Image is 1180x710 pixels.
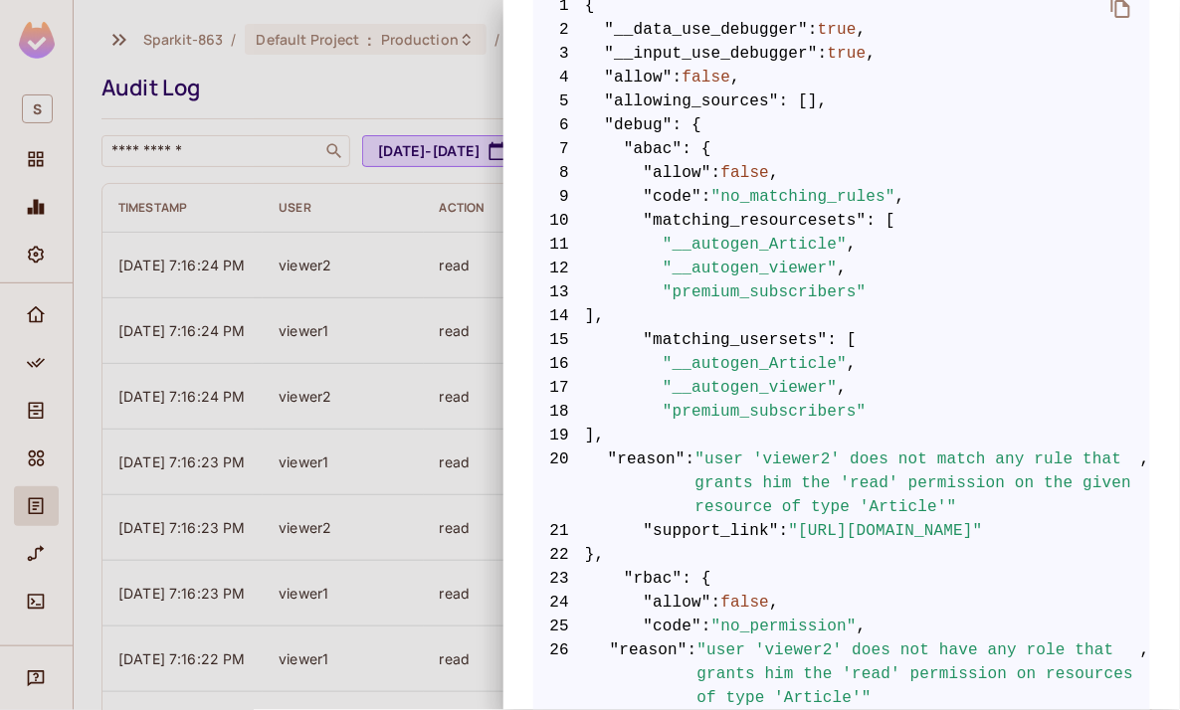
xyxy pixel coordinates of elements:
span: ], [533,304,1150,328]
span: , [847,233,857,257]
span: 23 [533,567,585,591]
span: "__autogen_Article" [663,352,847,376]
span: : [688,638,697,710]
span: "__autogen_Article" [663,233,847,257]
span: "allow" [605,66,673,89]
span: : [686,447,695,519]
span: : { [683,567,711,591]
span: 24 [533,591,585,615]
span: : { [683,137,711,161]
span: , [847,352,857,376]
span: , [867,42,877,66]
span: : [], [779,89,828,113]
span: "user 'viewer2' does not have any role that grants him the 'read' permission on resources of type... [697,638,1141,710]
span: false [721,591,770,615]
span: 21 [533,519,585,543]
span: : [ [828,328,857,352]
span: : [701,185,711,209]
span: : [808,18,818,42]
span: 6 [533,113,585,137]
span: 2 [533,18,585,42]
span: , [838,257,848,280]
span: "user 'viewer2' does not match any rule that grants him the 'read' permission on the given resour... [695,447,1141,519]
span: "[URL][DOMAIN_NAME]" [789,519,983,543]
span: 11 [533,233,585,257]
span: 20 [533,447,585,519]
span: , [838,376,848,400]
span: 12 [533,257,585,280]
span: , [769,161,779,185]
span: 26 [533,638,585,710]
span: 17 [533,376,585,400]
span: 14 [533,304,585,328]
span: "premium_subscribers" [663,280,867,304]
span: "reason" [610,638,688,710]
span: "allow" [644,591,711,615]
span: "code" [644,185,702,209]
span: : [711,591,721,615]
span: , [1140,638,1150,710]
span: "matching_usersets" [644,328,828,352]
span: "allow" [644,161,711,185]
span: "support_link" [644,519,780,543]
span: : [ [867,209,895,233]
span: ], [533,424,1150,447]
span: , [730,66,740,89]
span: "premium_subscribers" [663,400,867,424]
span: : [779,519,789,543]
span: 10 [533,209,585,233]
span: false [683,66,731,89]
span: 3 [533,42,585,66]
span: "__autogen_viewer" [663,257,838,280]
span: 25 [533,615,585,638]
span: 8 [533,161,585,185]
span: true [828,42,867,66]
span: : [711,161,721,185]
span: 18 [533,400,585,424]
span: "matching_resourcesets" [644,209,867,233]
span: 4 [533,66,585,89]
span: 13 [533,280,585,304]
span: , [1140,447,1150,519]
span: , [857,615,867,638]
span: "abac" [624,137,683,161]
span: 16 [533,352,585,376]
span: , [857,18,867,42]
span: 5 [533,89,585,113]
span: 9 [533,185,585,209]
span: : [701,615,711,638]
span: "__input_use_debugger" [605,42,819,66]
span: 7 [533,137,585,161]
span: "allowing_sources" [605,89,780,113]
span: }, [533,543,1150,567]
span: false [721,161,770,185]
span: : [818,42,828,66]
span: "no_matching_rules" [711,185,895,209]
span: 19 [533,424,585,447]
span: "code" [644,615,702,638]
span: , [769,591,779,615]
span: "__autogen_viewer" [663,376,838,400]
span: "reason" [608,447,686,519]
span: "debug" [605,113,673,137]
span: "__data_use_debugger" [605,18,809,42]
span: : [673,66,683,89]
span: 15 [533,328,585,352]
span: "no_permission" [711,615,857,638]
span: 22 [533,543,585,567]
span: true [818,18,857,42]
span: "rbac" [624,567,683,591]
span: : { [673,113,701,137]
span: , [895,185,905,209]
